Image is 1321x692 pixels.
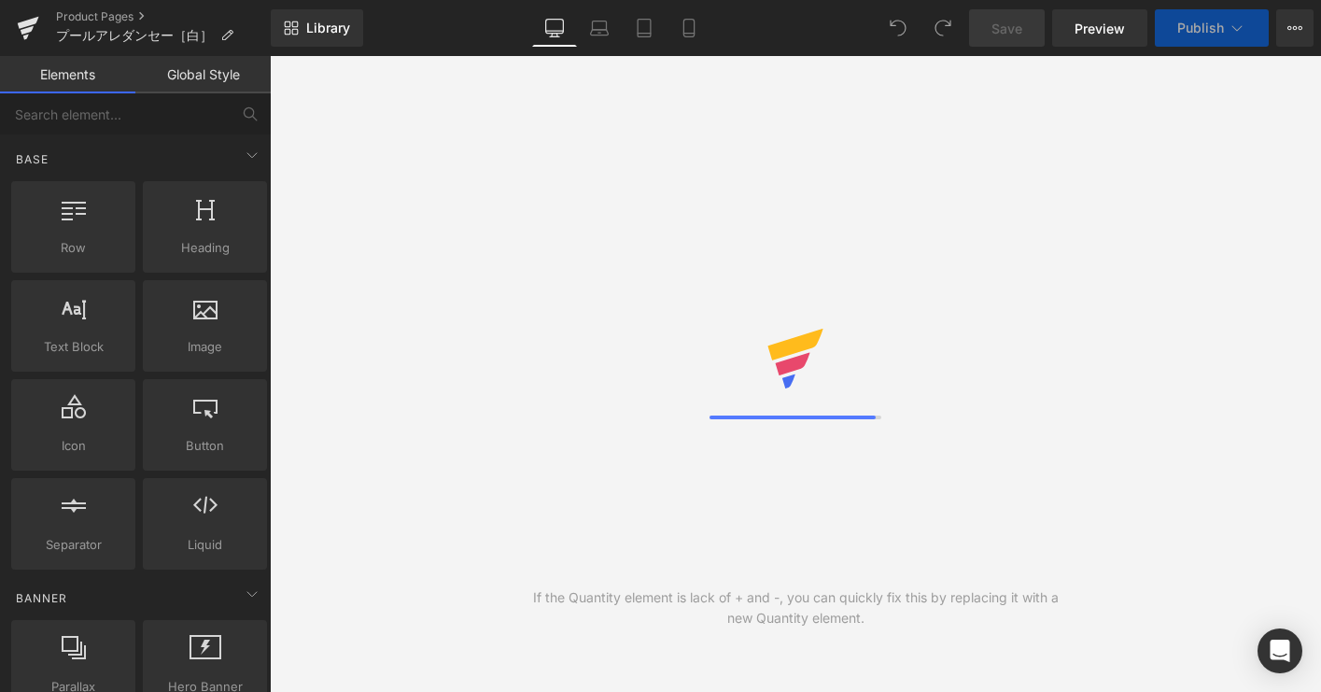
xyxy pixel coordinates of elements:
[1258,628,1302,673] div: Open Intercom Messenger
[135,56,271,93] a: Global Style
[148,337,261,357] span: Image
[532,9,577,47] a: Desktop
[17,535,130,555] span: Separator
[1155,9,1269,47] button: Publish
[667,9,711,47] a: Mobile
[271,9,363,47] a: New Library
[533,587,1059,628] div: If the Quantity element is lack of + and -, you can quickly fix this by replacing it with a new Q...
[991,19,1022,38] span: Save
[577,9,622,47] a: Laptop
[1052,9,1147,47] a: Preview
[148,436,261,456] span: Button
[1075,19,1125,38] span: Preview
[622,9,667,47] a: Tablet
[56,28,213,43] span: プールアレダンセー［白］
[17,436,130,456] span: Icon
[879,9,917,47] button: Undo
[924,9,962,47] button: Redo
[14,150,50,168] span: Base
[1276,9,1314,47] button: More
[1177,21,1224,35] span: Publish
[14,589,69,607] span: Banner
[148,535,261,555] span: Liquid
[148,238,261,258] span: Heading
[17,337,130,357] span: Text Block
[56,9,271,24] a: Product Pages
[306,20,350,36] span: Library
[17,238,130,258] span: Row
